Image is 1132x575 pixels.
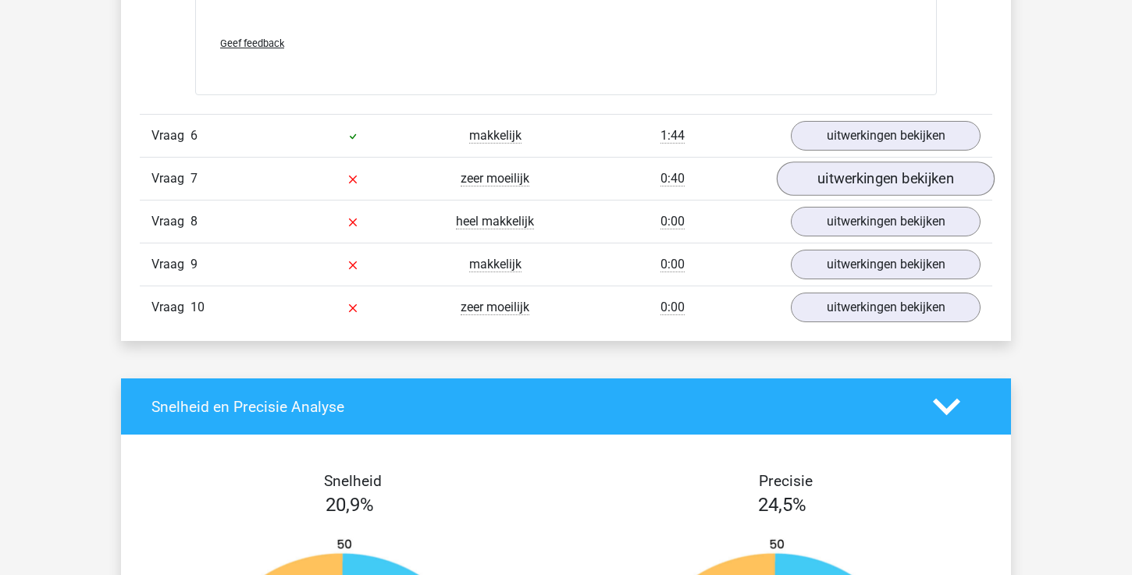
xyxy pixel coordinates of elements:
span: 0:00 [660,214,685,229]
span: Vraag [151,169,190,188]
span: zeer moeilijk [461,300,529,315]
a: uitwerkingen bekijken [791,207,981,236]
span: makkelijk [469,128,522,144]
h4: Precisie [584,472,987,490]
span: 0:40 [660,171,685,186]
span: 8 [190,214,198,229]
a: uitwerkingen bekijken [791,293,981,322]
a: uitwerkingen bekijken [791,250,981,279]
span: 6 [190,128,198,143]
span: 7 [190,171,198,186]
span: Vraag [151,298,190,317]
h4: Snelheid en Precisie Analyse [151,398,910,416]
span: heel makkelijk [456,214,534,229]
span: 24,5% [758,494,806,516]
span: 0:00 [660,257,685,272]
span: zeer moeilijk [461,171,529,186]
span: Vraag [151,212,190,231]
a: uitwerkingen bekijken [777,162,995,197]
span: 0:00 [660,300,685,315]
span: makkelijk [469,257,522,272]
span: Vraag [151,126,190,145]
span: 10 [190,300,205,314]
span: Geef feedback [220,37,284,49]
a: uitwerkingen bekijken [791,121,981,151]
span: 20,9% [326,494,374,516]
span: Vraag [151,255,190,274]
span: 1:44 [660,128,685,144]
h4: Snelheid [151,472,554,490]
span: 9 [190,257,198,272]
